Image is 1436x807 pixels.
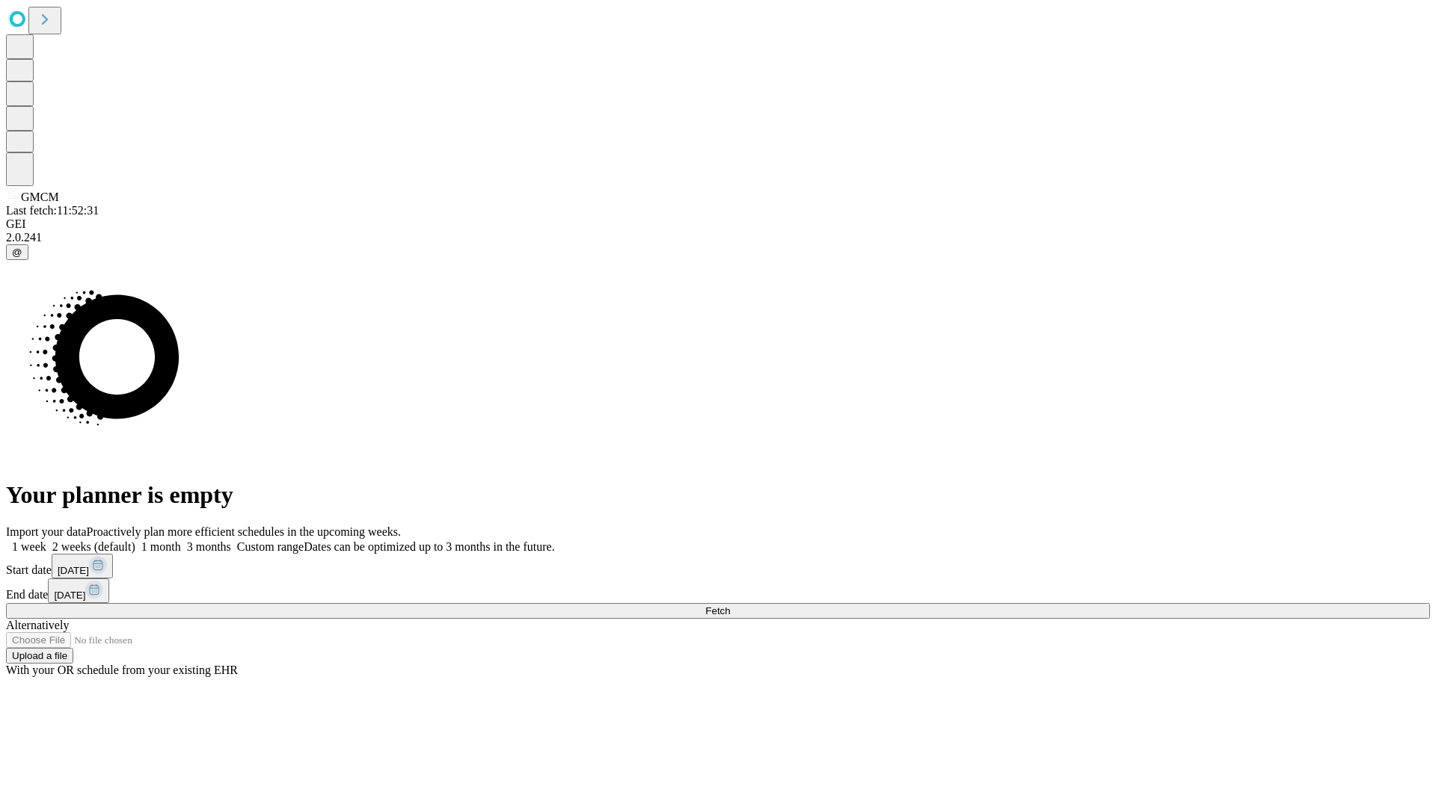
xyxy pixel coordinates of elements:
[6,481,1430,509] h1: Your planner is empty
[52,554,113,578] button: [DATE]
[237,540,304,553] span: Custom range
[187,540,231,553] span: 3 months
[6,231,1430,244] div: 2.0.241
[705,605,730,616] span: Fetch
[6,244,28,260] button: @
[6,603,1430,619] button: Fetch
[6,525,87,538] span: Import your data
[6,578,1430,603] div: End date
[12,247,22,258] span: @
[304,540,554,553] span: Dates can be optimized up to 3 months in the future.
[6,619,69,631] span: Alternatively
[6,217,1430,231] div: GEI
[87,525,401,538] span: Proactively plan more efficient schedules in the upcoming weeks.
[6,664,238,676] span: With your OR schedule from your existing EHR
[6,648,73,664] button: Upload a file
[12,540,46,553] span: 1 week
[141,540,181,553] span: 1 month
[21,191,59,203] span: GMCM
[6,204,99,217] span: Last fetch: 11:52:31
[58,565,89,576] span: [DATE]
[6,554,1430,578] div: Start date
[48,578,109,603] button: [DATE]
[52,540,135,553] span: 2 weeks (default)
[54,590,85,601] span: [DATE]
